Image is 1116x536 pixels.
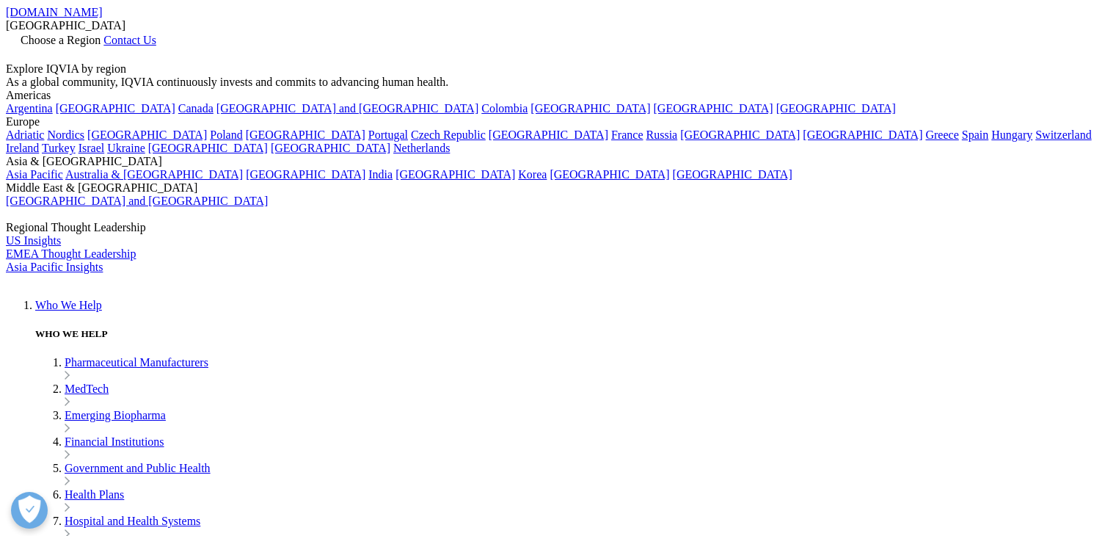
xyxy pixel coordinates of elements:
a: Hospital and Health Systems [65,515,200,527]
a: [GEOGRAPHIC_DATA] and [GEOGRAPHIC_DATA] [216,102,478,115]
h5: WHO WE HELP [35,328,1110,340]
div: Regional Thought Leadership [6,221,1110,234]
button: Open Preferences [11,492,48,529]
a: Pharmaceutical Manufacturers [65,356,208,369]
a: Spain [962,128,988,141]
a: [GEOGRAPHIC_DATA] [395,168,515,181]
a: Who We Help [35,299,102,311]
a: Nordics [47,128,84,141]
a: France [611,128,643,141]
a: [DOMAIN_NAME] [6,6,103,18]
a: Financial Institutions [65,435,164,448]
a: [GEOGRAPHIC_DATA] [776,102,896,115]
a: Poland [210,128,242,141]
a: [GEOGRAPHIC_DATA] [87,128,207,141]
div: [GEOGRAPHIC_DATA] [6,19,1110,32]
a: Emerging Biopharma [65,409,166,421]
a: [GEOGRAPHIC_DATA] [680,128,800,141]
a: MedTech [65,383,109,395]
a: Switzerland [1035,128,1091,141]
a: Argentina [6,102,53,115]
div: Europe [6,115,1110,128]
a: Portugal [368,128,408,141]
a: [GEOGRAPHIC_DATA] [246,168,365,181]
a: Health Plans [65,488,124,501]
a: Canada [178,102,214,115]
a: [GEOGRAPHIC_DATA] [271,142,390,154]
div: Asia & [GEOGRAPHIC_DATA] [6,155,1110,168]
a: [GEOGRAPHIC_DATA] [246,128,365,141]
a: Czech Republic [411,128,486,141]
div: Middle East & [GEOGRAPHIC_DATA] [6,181,1110,195]
div: As a global community, IQVIA continuously invests and commits to advancing human health. [6,76,1110,89]
a: [GEOGRAPHIC_DATA] and [GEOGRAPHIC_DATA] [6,195,268,207]
a: [GEOGRAPHIC_DATA] [803,128,922,141]
a: [GEOGRAPHIC_DATA] [148,142,268,154]
a: Asia Pacific [6,168,63,181]
a: Asia Pacific Insights [6,261,103,273]
div: Americas [6,89,1110,102]
a: Adriatic [6,128,44,141]
a: Greece [925,128,958,141]
span: Choose a Region [21,34,101,46]
a: US Insights [6,234,61,247]
a: Government and Public Health [65,462,211,474]
a: Netherlands [393,142,450,154]
a: Contact Us [103,34,156,46]
a: Russia [646,128,678,141]
a: Ireland [6,142,39,154]
a: [GEOGRAPHIC_DATA] [673,168,792,181]
a: Colombia [481,102,528,115]
a: [GEOGRAPHIC_DATA] [56,102,175,115]
a: Israel [79,142,105,154]
a: [GEOGRAPHIC_DATA] [489,128,608,141]
div: Explore IQVIA by region [6,62,1110,76]
a: Australia & [GEOGRAPHIC_DATA] [65,168,243,181]
a: EMEA Thought Leadership [6,247,136,260]
a: [GEOGRAPHIC_DATA] [530,102,650,115]
a: Korea [518,168,547,181]
a: Turkey [42,142,76,154]
a: Ukraine [107,142,145,154]
a: India [368,168,393,181]
a: Hungary [991,128,1032,141]
a: [GEOGRAPHIC_DATA] [654,102,773,115]
a: [GEOGRAPHIC_DATA] [550,168,669,181]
